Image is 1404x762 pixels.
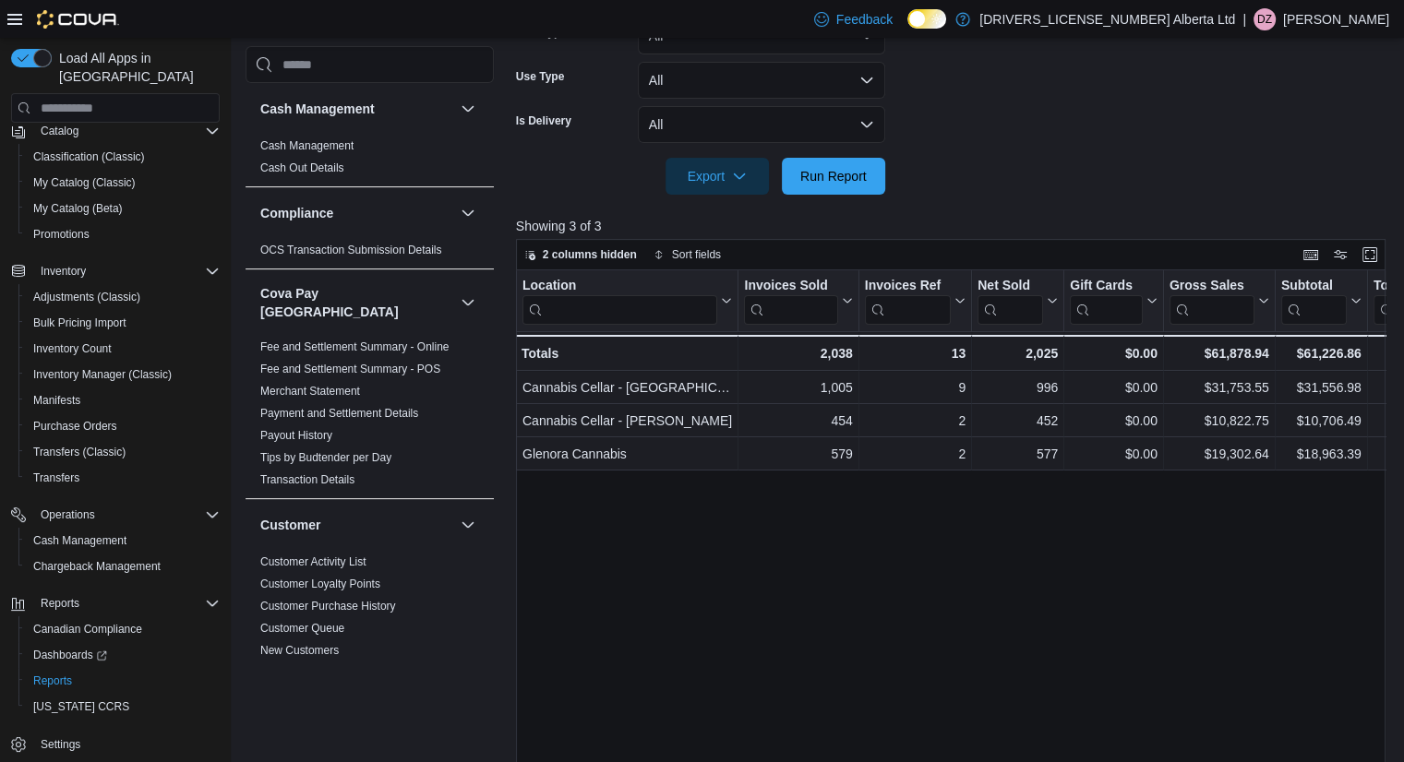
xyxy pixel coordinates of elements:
[260,600,396,613] a: Customer Purchase History
[1300,244,1322,266] button: Keyboard shortcuts
[260,555,366,568] a: Customer Activity List
[260,406,418,421] span: Payment and Settlement Details
[41,596,79,611] span: Reports
[260,139,354,152] a: Cash Management
[26,389,220,411] span: Manifests
[26,223,220,245] span: Promotions
[1170,342,1269,364] div: $61,878.94
[457,292,479,314] button: Cova Pay [GEOGRAPHIC_DATA]
[666,158,769,195] button: Export
[26,312,220,334] span: Bulk Pricing Import
[18,668,227,694] button: Reports
[33,648,107,662] span: Dashboards
[260,244,442,256] a: OCS Transaction Submission Details
[907,9,946,29] input: Dark Mode
[33,445,126,459] span: Transfers (Classic)
[18,144,227,170] button: Classification (Classic)
[260,516,320,534] h3: Customer
[260,577,380,591] span: Customer Loyalty Points
[33,341,112,356] span: Inventory Count
[260,407,418,420] a: Payment and Settlement Details
[260,384,360,399] span: Merchant Statement
[677,158,758,195] span: Export
[260,644,339,657] a: New Customers
[978,342,1058,364] div: 2,025
[26,467,87,489] a: Transfers
[26,618,220,640] span: Canadian Compliance
[26,286,148,308] a: Adjustments (Classic)
[4,118,227,144] button: Catalog
[26,618,150,640] a: Canadian Compliance
[1281,342,1362,364] div: $61,226.86
[33,316,126,330] span: Bulk Pricing Import
[18,528,227,554] button: Cash Management
[260,362,440,376] span: Fee and Settlement Summary - POS
[260,284,453,321] h3: Cova Pay [GEOGRAPHIC_DATA]
[260,339,450,354] span: Fee and Settlement Summary - Online
[260,472,354,487] span: Transaction Details
[4,258,227,284] button: Inventory
[18,616,227,642] button: Canadian Compliance
[18,362,227,387] button: Inventory Manager (Classic)
[260,161,344,174] a: Cash Out Details
[1242,8,1246,30] p: |
[18,284,227,310] button: Adjustments (Classic)
[26,530,134,552] a: Cash Management
[638,62,885,99] button: All
[26,146,152,168] a: Classification (Classic)
[26,363,179,386] a: Inventory Manager (Classic)
[260,161,344,175] span: Cash Out Details
[41,124,78,138] span: Catalog
[260,622,344,635] a: Customer Queue
[33,227,90,242] span: Promotions
[260,385,360,398] a: Merchant Statement
[260,204,333,222] h3: Compliance
[26,286,220,308] span: Adjustments (Classic)
[33,699,129,714] span: [US_STATE] CCRS
[33,367,172,382] span: Inventory Manager (Classic)
[260,138,354,153] span: Cash Management
[33,504,102,526] button: Operations
[26,172,220,194] span: My Catalog (Classic)
[246,551,494,669] div: Customer
[52,49,220,86] span: Load All Apps in [GEOGRAPHIC_DATA]
[18,439,227,465] button: Transfers (Classic)
[33,149,145,164] span: Classification (Classic)
[260,516,453,534] button: Customer
[638,106,885,143] button: All
[516,113,571,128] label: Is Delivery
[26,415,220,437] span: Purchase Orders
[37,10,119,29] img: Cova
[260,577,380,590] a: Customer Loyalty Points
[18,310,227,336] button: Bulk Pricing Import
[41,264,86,279] span: Inventory
[1254,8,1276,30] div: Doug Zimmerman
[4,731,227,757] button: Settings
[744,342,852,364] div: 2,038
[26,467,220,489] span: Transfers
[26,338,220,360] span: Inventory Count
[260,204,453,222] button: Compliance
[260,340,450,353] a: Fee and Settlement Summary - Online
[4,502,227,528] button: Operations
[979,8,1235,30] p: [DRIVERS_LICENSE_NUMBER] Alberta Ltd
[26,670,79,692] a: Reports
[246,135,494,186] div: Cash Management
[33,120,220,142] span: Catalog
[26,644,220,666] span: Dashboards
[18,221,227,247] button: Promotions
[26,555,220,577] span: Chargeback Management
[41,737,80,752] span: Settings
[260,473,354,486] a: Transaction Details
[1070,342,1158,364] div: $0.00
[33,419,117,434] span: Purchase Orders
[1283,8,1389,30] p: [PERSON_NAME]
[26,415,125,437] a: Purchase Orders
[33,592,87,614] button: Reports
[18,196,227,221] button: My Catalog (Beta)
[4,590,227,616] button: Reports
[246,336,494,498] div: Cova Pay [GEOGRAPHIC_DATA]
[807,1,900,38] a: Feedback
[457,514,479,536] button: Customer
[782,158,885,195] button: Run Report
